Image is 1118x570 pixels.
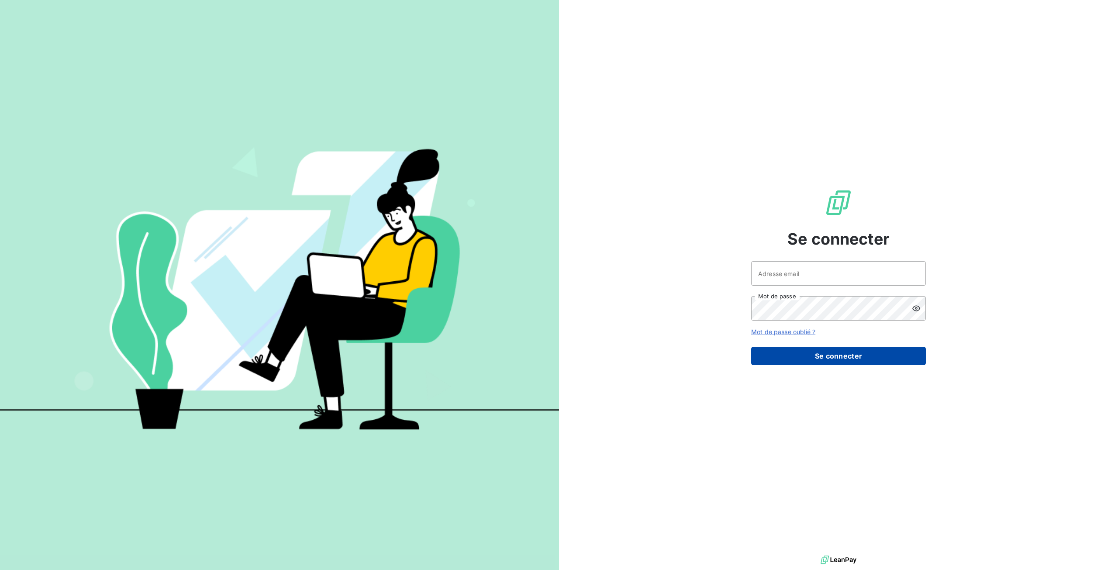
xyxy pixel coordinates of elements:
[787,227,890,251] span: Se connecter
[825,189,852,217] img: Logo LeanPay
[821,553,856,567] img: logo
[751,328,815,335] a: Mot de passe oublié ?
[751,347,926,365] button: Se connecter
[751,261,926,286] input: placeholder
